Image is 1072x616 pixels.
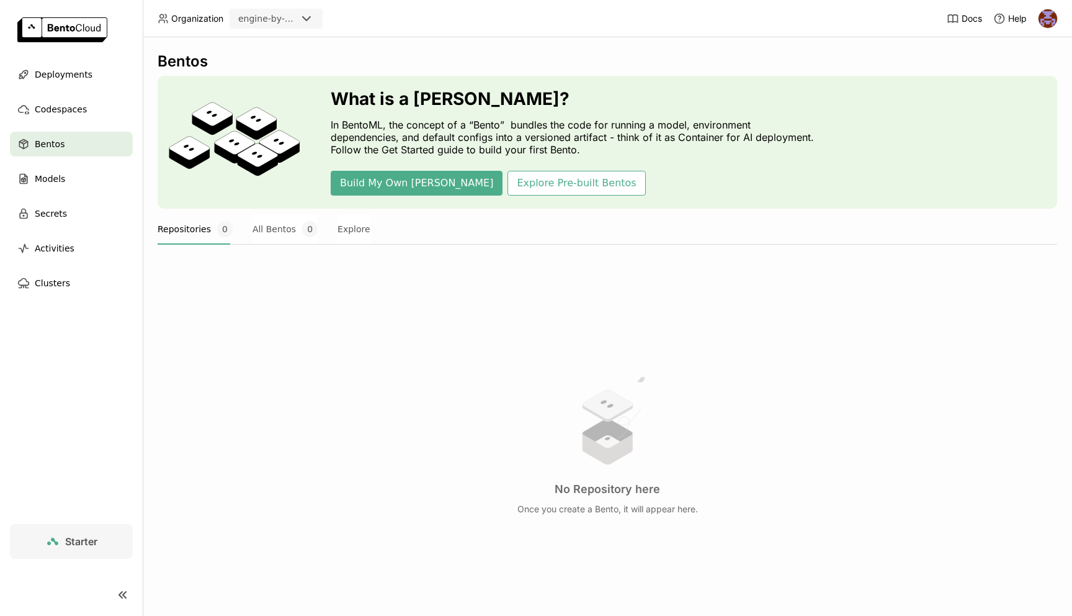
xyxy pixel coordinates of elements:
p: In BentoML, the concept of a “Bento” bundles the code for running a model, environment dependenci... [331,119,821,156]
div: Help [993,12,1027,25]
a: Bentos [10,132,133,156]
img: Martin Fejka [1038,9,1057,28]
p: Once you create a Bento, it will appear here. [517,504,698,515]
span: Docs [962,13,982,24]
a: Starter [10,524,133,559]
span: Codespaces [35,102,87,117]
a: Secrets [10,201,133,226]
span: Activities [35,241,74,256]
h3: No Repository here [555,482,660,496]
a: Activities [10,236,133,261]
span: Bentos [35,137,65,152]
button: Explore [337,214,370,245]
img: no results [561,374,654,468]
span: Help [1008,13,1027,24]
div: Bentos [158,52,1057,71]
span: Organization [171,13,223,24]
a: Deployments [10,62,133,87]
button: All Bentos [252,214,318,245]
div: engine-by-moneylion [238,12,297,25]
img: cover onboarding [167,101,301,183]
span: Secrets [35,206,67,221]
a: Models [10,166,133,191]
h3: What is a [PERSON_NAME]? [331,89,821,109]
a: Clusters [10,271,133,296]
button: Explore Pre-built Bentos [507,171,645,196]
button: Build My Own [PERSON_NAME] [331,171,502,196]
span: Models [35,171,65,186]
span: Clusters [35,276,70,291]
span: 0 [217,221,233,237]
a: Codespaces [10,97,133,122]
span: 0 [302,221,318,237]
a: Docs [947,12,982,25]
img: logo [17,17,107,42]
button: Repositories [158,214,233,245]
input: Selected engine-by-moneylion. [298,13,299,25]
span: Deployments [35,67,92,82]
span: Starter [65,535,97,548]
